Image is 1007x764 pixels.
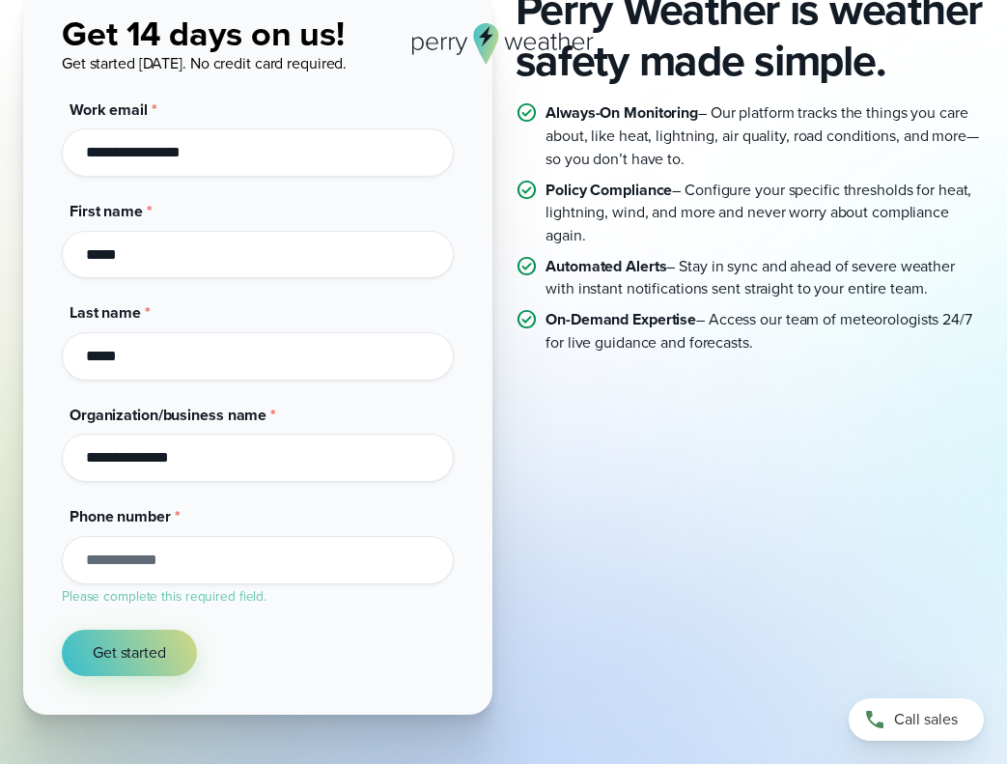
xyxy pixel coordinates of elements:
span: First name [70,200,143,222]
span: Get 14 days on us! [62,8,345,59]
span: Call sales [894,708,958,731]
button: Get started [62,630,197,676]
span: Get started [93,641,166,665]
span: Last name [70,301,141,324]
span: Get started [DATE]. No credit card required. [62,52,347,74]
strong: Policy Compliance [545,179,672,201]
span: Organization/business name [70,404,266,426]
p: – Stay in sync and ahead of severe weather with instant notifications sent straight to your entir... [545,255,984,300]
a: Call sales [849,698,984,741]
label: Please complete this required field. [62,586,266,606]
strong: Always-On Monitoring [545,101,698,124]
p: – Configure your specific thresholds for heat, lightning, wind, and more and never worry about co... [545,179,984,247]
strong: On-Demand Expertise [545,308,696,330]
p: – Our platform tracks the things you care about, like heat, lightning, air quality, road conditio... [545,101,984,170]
strong: Automated Alerts [545,255,666,277]
span: Phone number [70,505,171,527]
p: – Access our team of meteorologists 24/7 for live guidance and forecasts. [545,308,984,354]
span: Work email [70,99,148,121]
